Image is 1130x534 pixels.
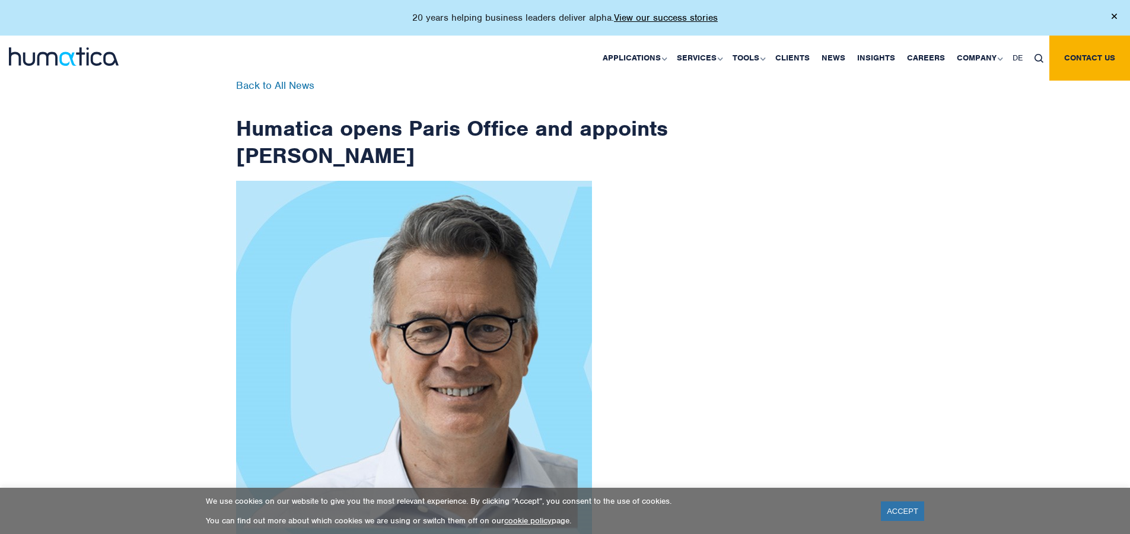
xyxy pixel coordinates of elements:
p: We use cookies on our website to give you the most relevant experience. By clicking “Accept”, you... [206,496,866,506]
a: Applications [597,36,671,81]
p: 20 years helping business leaders deliver alpha. [412,12,718,24]
a: Insights [851,36,901,81]
p: You can find out more about which cookies we are using or switch them off on our page. [206,516,866,526]
a: Careers [901,36,951,81]
span: DE [1013,53,1023,63]
a: News [816,36,851,81]
a: cookie policy [504,516,552,526]
a: Tools [727,36,769,81]
a: Services [671,36,727,81]
a: Back to All News [236,79,314,92]
a: Contact us [1049,36,1130,81]
a: Company [951,36,1007,81]
a: Clients [769,36,816,81]
a: ACCEPT [881,501,924,521]
img: search_icon [1034,54,1043,63]
a: View our success stories [614,12,718,24]
h1: Humatica opens Paris Office and appoints [PERSON_NAME] [236,81,669,169]
img: logo [9,47,119,66]
a: DE [1007,36,1029,81]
